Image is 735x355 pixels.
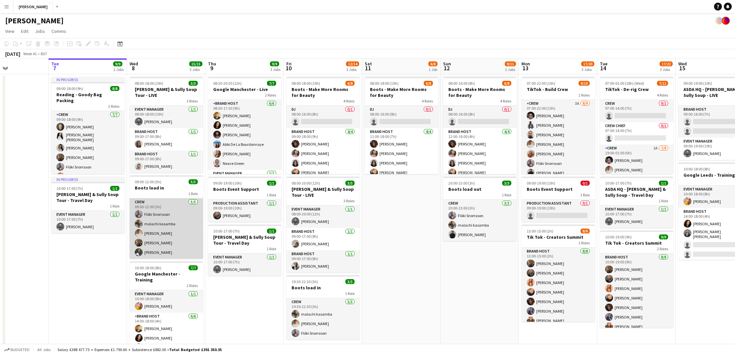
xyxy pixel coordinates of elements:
app-card-role: Crew7/709:00-18:00 (9h)[PERSON_NAME][PERSON_NAME] [PERSON_NAME][PERSON_NAME][PERSON_NAME]Flóki Sn... [51,111,125,192]
app-job-card: 08:00-20:00 (12h)3/3[PERSON_NAME] & Sully Soup Tour - LIVE3 RolesEvent Manager1/108:00-20:00 (12h... [286,177,360,273]
span: 0/1 [581,181,590,186]
span: 10:00-19:00 (9h) [605,234,632,239]
span: Mon [521,61,530,67]
app-card-role: Event Manager1/108:00-18:00 (10h)[PERSON_NAME] [130,106,203,128]
span: 1 Role [110,204,119,209]
span: 10 [285,64,292,72]
app-card-role: Crew Chief0/107:00-14:00 (7h) [600,122,673,144]
app-card-role: Crew5/509:00-12:00 (3h)Flóki Snorrasonmalachi kasamba[PERSON_NAME][PERSON_NAME][PERSON_NAME] [130,198,203,259]
span: 2 Roles [108,104,119,109]
div: 2 Jobs [113,67,124,72]
app-card-role: Event Manager1/110:00-17:00 (7h)[PERSON_NAME] [51,211,125,233]
span: 2 Roles [579,93,590,98]
span: 8/8 [110,86,119,91]
span: 7/7 [267,81,276,86]
div: [DATE] [5,51,20,57]
span: Sat [365,61,372,67]
span: Jobs [35,28,45,34]
div: BST [41,51,47,56]
span: 10:00-18:00 (8h) [135,265,161,270]
span: 1 Role [659,198,668,203]
span: Edit [21,28,29,34]
h3: ASDA HQ - [PERSON_NAME] & Sully Soup - Travel Day [600,186,673,198]
app-card-role: Event Manager1/1 [208,170,281,192]
app-card-role: Production Assistant1/109:00-19:00 (10h)[PERSON_NAME] [208,200,281,222]
span: Comms [51,28,66,34]
div: 08:30-20:30 (12h)7/7Google Manchester - Live2 RolesBrand Host6/608:30-17:30 (9h)[PERSON_NAME][PER... [208,77,281,174]
span: Thu [208,61,216,67]
span: Tue [600,61,607,67]
span: 7/12 [657,81,668,86]
div: 1 Job [429,67,437,72]
span: 09:00-19:00 (10h) [527,181,555,186]
app-card-role: Brand Host1/109:00-17:00 (8h)[PERSON_NAME] [130,150,203,173]
div: In progress [51,77,125,82]
app-job-card: In progress09:00-18:00 (9h)8/8Reading - Goody Bag Packing2 RolesCrew7/709:00-18:00 (9h)[PERSON_NA... [51,77,125,174]
span: 15 [677,64,687,72]
span: Budgeted [10,347,30,352]
a: Comms [49,27,69,35]
span: 3/3 [345,181,355,186]
span: 09:00-12:00 (3h) [135,179,161,184]
span: 9/9 [659,234,668,239]
span: 10:00-18:00 (8h) [684,166,710,171]
h3: TikTok - De-rig Crew [600,86,673,92]
span: 8 [129,64,138,72]
span: 9/9 [113,61,122,66]
span: 9/9 [270,61,279,66]
span: 6/8 [424,81,433,86]
span: 4 Roles [657,93,668,98]
span: 19:30-22:30 (3h) [292,279,318,284]
app-card-role: Brand Host8/813:00-15:00 (2h)[PERSON_NAME][PERSON_NAME][PERSON_NAME][PERSON_NAME][PERSON_NAME][PE... [521,248,595,337]
h3: Boots load in [286,285,360,291]
app-job-card: 08:00-16:00 (8h)6/8Boots - Make More Rooms for Beauty4 RolesDJ0/108:00-16:00 (8h) Brand Host4/412... [443,77,517,174]
app-user-avatar: Tobin James [722,17,730,25]
span: 2 Roles [657,246,668,251]
span: 3/3 [502,181,511,186]
span: 5/5 [189,179,198,184]
span: 1/1 [110,186,119,191]
h3: Google Manchester - Live [208,86,281,92]
span: 1 Role [267,246,276,251]
app-job-card: 08:00-18:00 (10h)6/8Boots - Make More Rooms for Beauty4 RolesDJ0/108:00-16:00 (8h) Brand Host4/41... [365,77,438,174]
app-card-role: Crew0/107:00-14:00 (7h) [600,100,673,122]
div: 19:30-22:30 (3h)3/3Boots load in1 RoleCrew3/319:30-22:30 (3h)malachi kasamba[PERSON_NAME]Flóki Sn... [286,275,360,340]
span: 4 Roles [500,99,511,103]
span: All jobs [36,347,52,352]
span: 13:00-15:00 (2h) [527,229,553,233]
app-card-role: Crew1A7/919:00-01:00 (6h)[PERSON_NAME][PERSON_NAME] [600,144,673,243]
h3: [PERSON_NAME] & Sully Soup Tour - LIVE [286,186,360,198]
span: 3 Roles [187,99,198,103]
div: 3 Jobs [660,67,672,72]
app-card-role: Brand Host1/109:00-17:00 (8h)[PERSON_NAME] [286,250,360,273]
app-card-role: DJ0/108:00-16:00 (8h) [365,106,438,128]
span: Wed [130,61,138,67]
h3: Boots - Make More Rooms for Beauty [443,86,517,98]
span: 1 Role [502,192,511,197]
span: 6/8 [345,81,355,86]
app-card-role: Brand Host4/412:00-16:00 (4h)[PERSON_NAME][PERSON_NAME][PERSON_NAME][PERSON_NAME] [443,128,517,179]
span: 1 Role [267,192,276,197]
span: 2 Roles [187,283,198,288]
div: 2 Jobs [505,67,516,72]
app-job-card: In progress10:00-17:00 (7h)1/1[PERSON_NAME] & Sully Soup Tour - Travel Day1 RoleEvent Manager1/11... [51,177,125,233]
span: 7/7 [189,265,198,270]
span: 9 [207,64,216,72]
app-job-card: 09:00-19:00 (10h)0/1Boots Event Support1 RoleProduction Assistant0/109:00-19:00 (10h) [521,177,595,222]
span: 6/8 [502,81,511,86]
h3: Google Manchester - Training [130,271,203,283]
span: 1/1 [267,181,276,186]
app-card-role: Crew3/319:30-22:30 (3h)malachi kasamba[PERSON_NAME]Flóki Snorrason [286,298,360,340]
app-job-card: 10:00-17:00 (7h)1/1[PERSON_NAME] & Sully Soup Tour - Travel Day1 RoleEvent Manager1/110:00-17:00 ... [208,225,281,276]
div: 10:00-17:00 (7h)1/1ASDA HQ - [PERSON_NAME] & Sully Soup - Travel Day1 RoleEvent Manager1/110:00-1... [600,177,673,228]
span: 4 Roles [422,99,433,103]
div: 09:00-19:00 (10h)1/1Boots Event Support1 RoleProduction Assistant1/109:00-19:00 (10h)[PERSON_NAME] [208,177,281,222]
span: 09:00-19:00 (10h) [684,81,712,86]
span: 9/11 [505,61,516,66]
h3: Boots Event Support [208,186,281,192]
span: 3/3 [189,81,198,86]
